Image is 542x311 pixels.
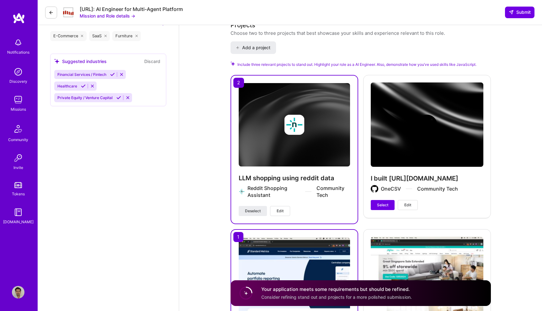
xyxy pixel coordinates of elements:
div: Discovery [9,78,27,85]
button: Select [371,200,395,210]
button: Discard [142,58,162,65]
img: bell [12,36,24,49]
div: E-Commerce [50,31,87,41]
i: Reject [119,72,124,77]
img: Company logo [284,115,304,135]
i: Accept [110,72,115,77]
button: Deselect [239,206,267,216]
img: Community [11,121,26,136]
i: icon SuggestedTeams [54,59,60,64]
img: discovery [12,66,24,78]
img: logo [13,13,25,24]
i: Accept [116,95,121,100]
img: cover [239,83,350,166]
span: Include three relevant projects to stand out. Highlight your role as a AI Engineer. Also, demonst... [237,61,476,67]
div: Community [8,136,28,143]
span: Edit [277,208,284,214]
img: User Avatar [12,286,24,298]
div: [URL]: AI Engineer for Multi-Agent Platform [80,6,183,13]
i: icon Close [135,35,138,37]
button: Add a project [231,41,276,54]
img: teamwork [12,93,24,106]
h4: LLM shopping using reddit data [239,174,350,182]
div: Reddit Shopping Assistant Community Tech [247,185,350,198]
i: Check [231,61,235,66]
i: icon Close [104,35,107,37]
div: SaaS [89,31,110,41]
div: Choose two to three projects that best showcase your skills and experience relevant to this role. [231,30,445,36]
div: Suggested industries [54,58,107,65]
div: Missions [11,106,26,113]
button: Edit [270,206,290,216]
i: icon LeftArrowDark [49,10,54,15]
i: Reject [90,84,95,88]
img: Company logo [239,188,245,195]
i: icon Close [81,35,83,37]
span: Deselect [245,208,261,214]
div: Invite [13,164,23,171]
span: Edit [404,202,411,208]
span: Select [377,202,388,208]
img: divider [305,191,311,192]
i: icon PlusBlack [236,46,239,50]
img: tokens [14,182,22,188]
div: [DOMAIN_NAME] [3,219,34,225]
span: Consider refining stand out and projects for a more polished submission. [261,294,412,300]
h4: Your application meets some requirements but should be refined. [261,286,412,293]
i: Accept [81,84,86,88]
div: Notifications [7,49,29,55]
div: Tokens [12,191,25,197]
button: Submit [505,7,534,18]
a: User Avatar [10,286,26,298]
i: icon SendLight [509,10,514,15]
img: guide book [12,206,24,219]
img: Company Logo [62,7,75,18]
button: Mission and Role details → [80,13,135,19]
span: Financial Services / Fintech [57,72,106,77]
div: Furniture [112,31,141,41]
span: Submit [509,9,531,15]
i: Reject [125,95,130,100]
span: Healthcare [57,84,77,88]
button: Edit [398,200,418,210]
img: Invite [12,152,24,164]
span: Private Equity / Venture Capital [57,95,113,100]
span: Add a project [236,45,270,51]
